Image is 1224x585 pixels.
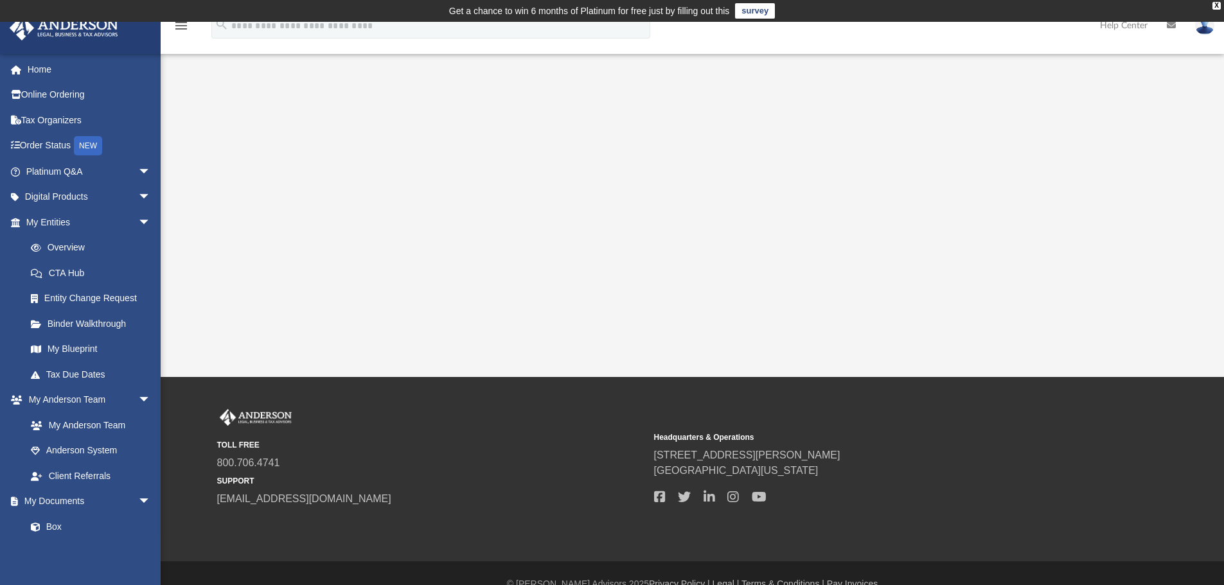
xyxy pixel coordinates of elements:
a: Platinum Q&Aarrow_drop_down [9,159,170,184]
a: 800.706.4741 [217,457,280,468]
a: Client Referrals [18,463,164,489]
i: menu [173,18,189,33]
span: arrow_drop_down [138,209,164,236]
span: arrow_drop_down [138,387,164,414]
a: menu [173,24,189,33]
a: [GEOGRAPHIC_DATA][US_STATE] [654,465,819,476]
a: Meeting Minutes [18,539,164,565]
a: My Anderson Teamarrow_drop_down [9,387,164,413]
small: TOLL FREE [217,439,645,451]
span: arrow_drop_down [138,184,164,211]
a: Digital Productsarrow_drop_down [9,184,170,210]
a: Overview [18,235,170,261]
a: Entity Change Request [18,286,170,311]
a: My Blueprint [18,336,164,362]
div: Get a chance to win 6 months of Platinum for free just by filling out this [449,3,730,19]
a: My Documentsarrow_drop_down [9,489,164,514]
a: My Entitiesarrow_drop_down [9,209,170,235]
a: Tax Due Dates [18,362,170,387]
a: Binder Walkthrough [18,311,170,336]
small: SUPPORT [217,475,645,487]
small: Headquarters & Operations [654,432,1082,443]
img: Anderson Advisors Platinum Portal [217,409,294,426]
a: survey [735,3,775,19]
a: Anderson System [18,438,164,464]
a: Box [18,514,157,539]
a: Order StatusNEW [9,133,170,159]
span: arrow_drop_down [138,489,164,515]
a: Online Ordering [9,82,170,108]
a: Home [9,57,170,82]
div: NEW [74,136,102,155]
a: My Anderson Team [18,412,157,438]
a: CTA Hub [18,260,170,286]
a: Tax Organizers [9,107,170,133]
img: Anderson Advisors Platinum Portal [6,15,122,40]
a: [EMAIL_ADDRESS][DOMAIN_NAME] [217,493,391,504]
div: close [1212,2,1221,10]
a: [STREET_ADDRESS][PERSON_NAME] [654,450,840,460]
span: arrow_drop_down [138,159,164,185]
i: search [215,17,229,31]
img: User Pic [1195,16,1214,35]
